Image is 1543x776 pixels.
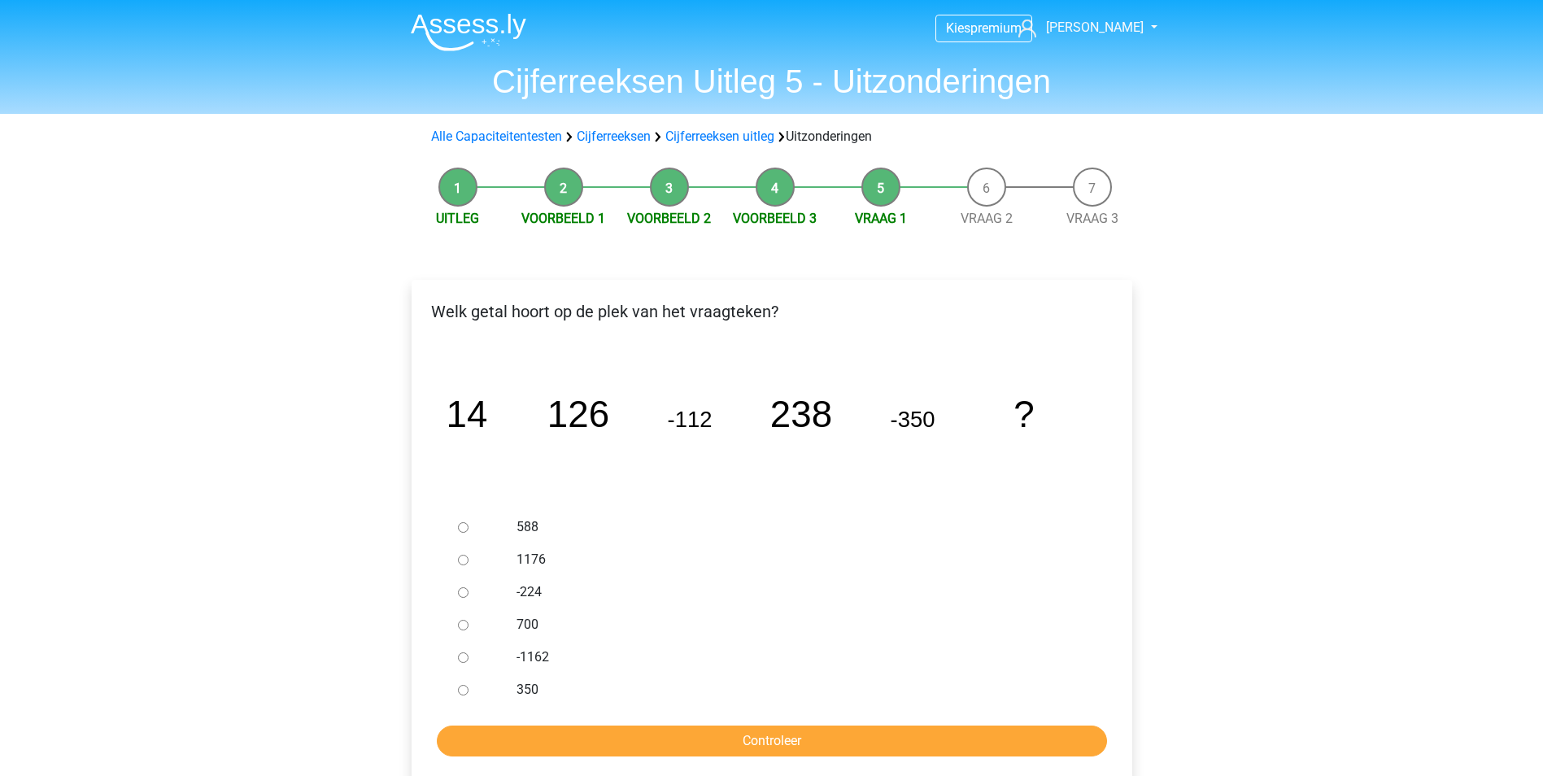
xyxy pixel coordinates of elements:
tspan: 238 [769,394,831,435]
a: Voorbeeld 2 [627,211,711,226]
a: Uitleg [436,211,479,226]
a: Cijferreeksen [577,129,651,144]
a: Cijferreeksen uitleg [665,129,774,144]
a: [PERSON_NAME] [1012,18,1145,37]
input: Controleer [437,726,1107,756]
label: 700 [517,615,1079,634]
a: Vraag 1 [855,211,907,226]
span: Kies [946,20,970,36]
a: Voorbeeld 1 [521,211,605,226]
label: 588 [517,517,1079,537]
tspan: ? [1013,394,1034,435]
span: premium [970,20,1022,36]
a: Alle Capaciteitentesten [431,129,562,144]
tspan: 126 [547,394,608,435]
tspan: -350 [890,407,935,432]
a: Kiespremium [936,17,1031,39]
label: 350 [517,680,1079,700]
label: -224 [517,582,1079,602]
tspan: 14 [446,394,487,435]
label: -1162 [517,647,1079,667]
h1: Cijferreeksen Uitleg 5 - Uitzonderingen [398,62,1146,101]
a: Vraag 3 [1066,211,1118,226]
span: [PERSON_NAME] [1046,20,1144,35]
img: Assessly [411,13,526,51]
div: Uitzonderingen [425,127,1119,146]
a: Voorbeeld 3 [733,211,817,226]
a: Vraag 2 [961,211,1013,226]
label: 1176 [517,550,1079,569]
p: Welk getal hoort op de plek van het vraagteken? [425,299,1119,324]
tspan: -112 [667,407,712,432]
